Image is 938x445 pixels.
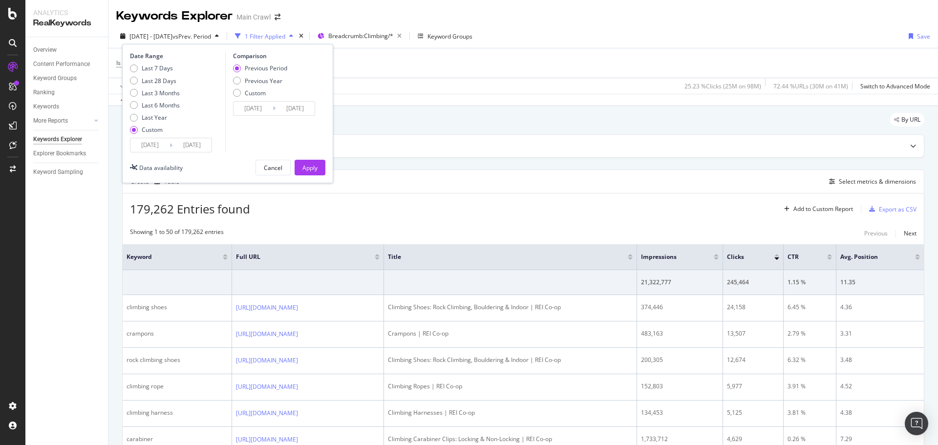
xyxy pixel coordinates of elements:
button: Switch to Advanced Mode [856,78,930,94]
input: Start Date [130,138,170,152]
button: [DATE] - [DATE]vsPrev. Period [116,28,223,44]
div: 7.29 [840,435,920,444]
div: 1,733,712 [641,435,718,444]
div: 2.79 % [788,329,832,338]
div: Switch to Advanced Mode [860,82,930,90]
div: Last Year [142,113,167,122]
a: Keywords Explorer [33,134,101,145]
span: [DATE] - [DATE] [129,32,172,41]
div: Cancel [264,164,282,172]
div: Climbing Ropes | REI Co-op [388,382,633,391]
div: Last 3 Months [142,89,180,97]
div: Custom [130,126,180,134]
div: 1.15 % [788,278,832,287]
button: Save [905,28,930,44]
span: Full URL [236,253,361,261]
div: 11.35 [840,278,920,287]
span: Impressions [641,253,699,261]
div: 25.23 % Clicks ( 25M on 98M ) [684,82,761,90]
div: climbing shoes [127,303,228,312]
div: 1 Filter Applied [245,32,285,41]
span: vs Prev. Period [172,32,211,41]
div: Table [164,179,179,185]
div: Previous Period [245,64,287,72]
div: Climbing Carabiner Clips: Locking & Non-Locking | REI Co-op [388,435,633,444]
button: Previous [864,228,888,239]
button: Select metrics & dimensions [825,176,916,188]
span: Breadcrumb: Climbing/* [328,32,393,40]
button: Apply [295,160,325,175]
div: Content Performance [33,59,90,69]
div: Export as CSV [879,205,917,213]
a: Content Performance [33,59,101,69]
div: Last 7 Days [142,64,173,72]
button: Next [904,228,917,239]
div: Keyword Groups [33,73,77,84]
div: 13,507 [727,329,779,338]
div: times [297,31,305,41]
div: Custom [245,89,266,97]
div: 3.31 [840,329,920,338]
div: rock climbing shoes [127,356,228,364]
div: Comparison [233,52,318,60]
div: Keyword Sampling [33,167,83,177]
input: End Date [172,138,212,152]
a: [URL][DOMAIN_NAME] [236,435,298,445]
div: Explorer Bookmarks [33,148,86,159]
div: Overview [33,45,57,55]
input: End Date [276,102,315,115]
div: 6.45 % [788,303,832,312]
a: Keyword Sampling [33,167,101,177]
div: Previous [864,229,888,237]
span: Avg. Position [840,253,900,261]
div: 200,305 [641,356,718,364]
div: Date Range [130,52,223,60]
div: Last 6 Months [130,101,180,109]
div: Climbing Shoes: Rock Climbing, Bouldering & Indoor | REI Co-op [388,303,633,312]
span: Is Branded [116,59,146,67]
div: Next [904,229,917,237]
div: 374,446 [641,303,718,312]
div: Last 7 Days [130,64,180,72]
div: 3.81 % [788,408,832,417]
div: climbing harness [127,408,228,417]
div: 4.38 [840,408,920,417]
div: Ranking [33,87,55,98]
a: [URL][DOMAIN_NAME] [236,408,298,418]
button: Breadcrumb:Climbing/* [314,28,405,44]
div: Keywords Explorer [116,8,233,24]
div: 72.44 % URLs ( 30M on 41M ) [773,82,848,90]
button: Export as CSV [865,201,917,217]
span: 179,262 Entries found [130,201,250,217]
button: Apply [116,78,145,94]
div: Custom [233,89,287,97]
div: More Reports [33,116,68,126]
div: 5,977 [727,382,779,391]
div: Apply [302,164,318,172]
a: [URL][DOMAIN_NAME] [236,356,298,365]
div: Last 6 Months [142,101,180,109]
div: Last 28 Days [142,77,176,85]
div: Showing 1 to 50 of 179,262 entries [130,228,224,239]
a: [URL][DOMAIN_NAME] [236,329,298,339]
div: Add to Custom Report [793,206,853,212]
span: By URL [901,117,920,123]
div: 3.91 % [788,382,832,391]
div: Main Crawl [236,12,271,22]
div: 4.52 [840,382,920,391]
div: arrow-right-arrow-left [275,14,280,21]
button: 1 Filter Applied [231,28,297,44]
div: Keywords [33,102,59,112]
button: Cancel [256,160,291,175]
button: Keyword Groups [414,28,476,44]
div: legacy label [890,113,924,127]
input: Start Date [234,102,273,115]
div: 483,163 [641,329,718,338]
div: 152,803 [641,382,718,391]
a: [URL][DOMAIN_NAME] [236,382,298,392]
a: Ranking [33,87,101,98]
span: Title [388,253,613,261]
div: Previous Year [245,77,282,85]
div: 5,125 [727,408,779,417]
div: 4.36 [840,303,920,312]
